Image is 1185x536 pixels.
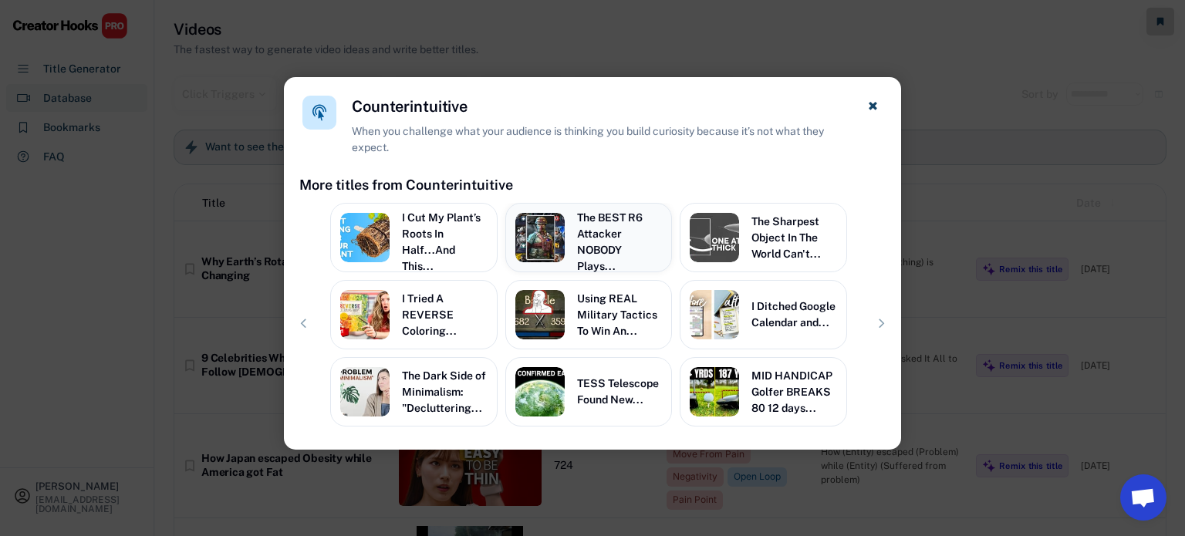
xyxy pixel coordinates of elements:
[340,290,390,339] img: ITriedAREVERSEColoringBook___ItSOLDOUT___-ChloeRoseArt.jpg
[751,368,837,416] div: MID HANDICAP Golfer BREAKS 80 12 days...
[515,213,565,262] img: TheBESTR6AttackerNOBODYPlays___-Kudos1.jpg
[690,213,739,262] img: TheSharpestObjectInTheWorldCan-tCutAnything-SciShow.jpg
[402,291,488,339] div: I Tried A REVERSE Coloring...
[577,291,663,339] div: Using REAL Military Tactics To Win An...
[690,290,739,339] img: IDitchedGoogleCalendarandTimeBlockingHere-sWhy-MarianaVieira.jpg
[352,123,848,156] div: When you challenge what your audience is thinking you build curiosity because it’s not what they ...
[340,213,390,262] img: ICutMyPlantsRootsInHalf...AndThisHappened-SheffieldMadePlants.jpg
[515,367,565,416] img: TESSTelescopeFoundNewPlanetsBetterthanEarth-TheSimplySpace.jpg
[690,367,739,416] img: MIDHANDICAPGolferBREAKS8012daysAFTERUSINGTHISDRILL-AlexElliottGolf.jpg
[577,376,663,408] div: TESS Telescope Found New...
[299,174,513,195] div: More titles from Counterintuitive
[1120,474,1166,521] a: Open chat
[515,290,565,339] img: UsingREALMilitaryTacticsToWinAnImpossibleBattle-StratGaming.jpg
[340,367,390,416] img: TheDarkSideofMinimalism__DeclutteringRuinedMyLife_-AtoZenLife.jpg
[577,210,663,275] div: The BEST R6 Attacker NOBODY Plays...
[751,298,837,331] div: I Ditched Google Calendar and...
[402,210,488,275] div: I Cut My Plant’s Roots In Half...And This...
[402,368,488,416] div: The Dark Side of Minimalism: "Decluttering...
[751,214,837,262] div: The Sharpest Object In The World Can't...
[352,96,468,117] h4: Counterintuitive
